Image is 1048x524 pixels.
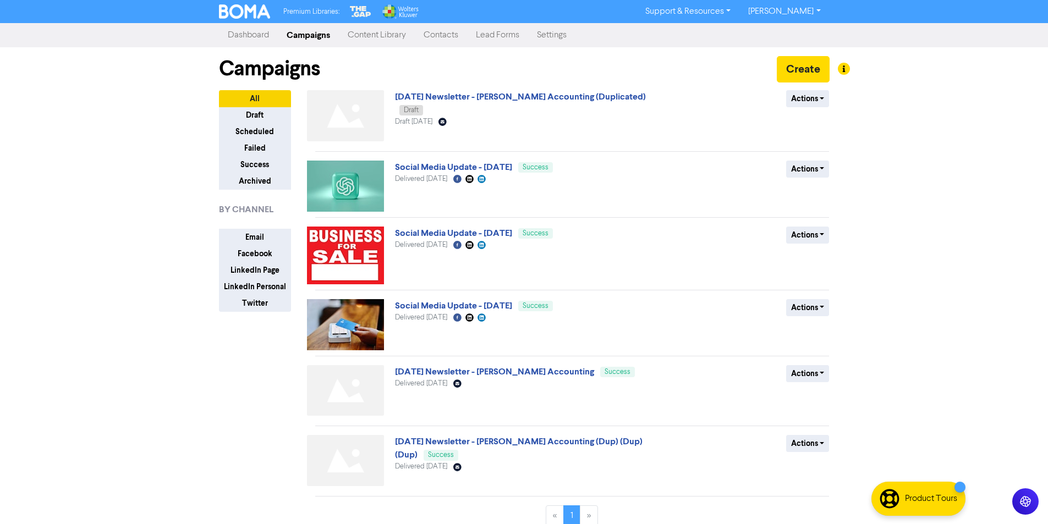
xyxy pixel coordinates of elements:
button: Email [219,229,291,246]
span: Success [605,368,630,376]
button: Actions [786,365,830,382]
a: [DATE] Newsletter - [PERSON_NAME] Accounting (Dup) (Dup) (Dup) [395,436,643,460]
span: Success [523,164,548,171]
img: Not found [307,365,384,416]
button: Actions [786,299,830,316]
button: Scheduled [219,123,291,140]
img: Wolters Kluwer [381,4,419,19]
button: Archived [219,173,291,190]
img: image_1756951210525.jpeg [307,227,384,284]
button: LinkedIn Personal [219,278,291,295]
span: Delivered [DATE] [395,314,447,321]
span: Draft [404,107,419,114]
button: Actions [786,90,830,107]
a: Settings [528,24,575,46]
button: LinkedIn Page [219,262,291,279]
span: Delivered [DATE] [395,175,447,183]
a: [PERSON_NAME] [739,3,829,20]
span: Delivered [DATE] [395,241,447,249]
a: Social Media Update - [DATE] [395,228,512,239]
button: Draft [219,107,291,124]
button: Success [219,156,291,173]
button: Create [777,56,830,82]
a: [DATE] Newsletter - [PERSON_NAME] Accounting (Duplicated) [395,91,646,102]
iframe: Chat Widget [993,471,1048,524]
img: BOMA Logo [219,4,271,19]
img: Not found [307,435,384,486]
a: Social Media Update - [DATE] [395,162,512,173]
button: All [219,90,291,107]
span: Success [523,302,548,310]
a: [DATE] Newsletter - [PERSON_NAME] Accounting [395,366,594,377]
span: Delivered [DATE] [395,380,447,387]
a: Dashboard [219,24,278,46]
button: Actions [786,161,830,178]
button: Twitter [219,295,291,312]
a: Campaigns [278,24,339,46]
a: Social Media Update - [DATE] [395,300,512,311]
button: Failed [219,140,291,157]
button: Actions [786,227,830,244]
img: image_1757902046299.jpeg [307,161,384,212]
img: The Gap [348,4,372,19]
span: Success [523,230,548,237]
a: Content Library [339,24,415,46]
a: Support & Resources [637,3,739,20]
span: Success [428,451,454,459]
span: Delivered [DATE] [395,463,447,470]
span: Premium Libraries: [283,8,339,15]
a: Lead Forms [467,24,528,46]
h1: Campaigns [219,56,320,81]
span: BY CHANNEL [219,203,273,216]
button: Actions [786,435,830,452]
a: Contacts [415,24,467,46]
img: image_1756770106649.jpeg [307,299,384,350]
img: Not found [307,90,384,141]
span: Draft [DATE] [395,118,432,125]
button: Facebook [219,245,291,262]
